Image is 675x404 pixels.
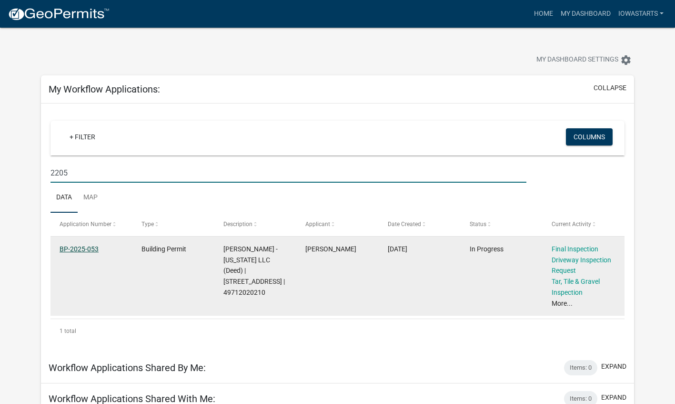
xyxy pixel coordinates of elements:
[296,213,378,236] datatable-header-cell: Applicant
[141,221,154,228] span: Type
[615,5,667,23] a: IowaStarts
[378,213,460,236] datatable-header-cell: Date Created
[49,362,206,373] h5: Workflow Applications Shared By Me:
[50,213,132,236] datatable-header-cell: Application Number
[564,360,597,375] div: Items: 0
[470,245,504,253] span: In Progress
[223,221,252,228] span: Description
[50,163,526,183] input: Search for applications
[601,362,626,372] button: expand
[552,256,611,275] a: Driveway Inspection Request
[49,83,160,95] h5: My Workflow Applications:
[50,319,625,343] div: 1 total
[78,183,103,213] a: Map
[141,245,186,253] span: Building Permit
[543,213,625,236] datatable-header-cell: Current Activity
[530,5,557,23] a: Home
[41,104,634,352] div: collapse
[50,183,78,213] a: Data
[132,213,214,236] datatable-header-cell: Type
[305,221,330,228] span: Applicant
[214,213,296,236] datatable-header-cell: Description
[305,245,356,253] span: Ashley Threlkeld
[62,128,103,145] a: + Filter
[388,245,407,253] span: 03/26/2025
[536,54,618,66] span: My Dashboard Settings
[529,51,639,69] button: My Dashboard Settingssettings
[388,221,421,228] span: Date Created
[552,245,598,253] a: Final Inspection
[223,245,285,296] span: D R HORTON - IOWA LLC (Deed) | 2205 N SUMMERCREST ST | 49712020210
[557,5,615,23] a: My Dashboard
[470,221,486,228] span: Status
[552,221,591,228] span: Current Activity
[552,300,573,307] a: More...
[461,213,543,236] datatable-header-cell: Status
[601,393,626,403] button: expand
[60,245,99,253] a: BP-2025-053
[60,221,111,228] span: Application Number
[620,54,632,66] i: settings
[566,128,613,145] button: Columns
[552,278,600,296] a: Tar, Tile & Gravel Inspection
[594,83,626,93] button: collapse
